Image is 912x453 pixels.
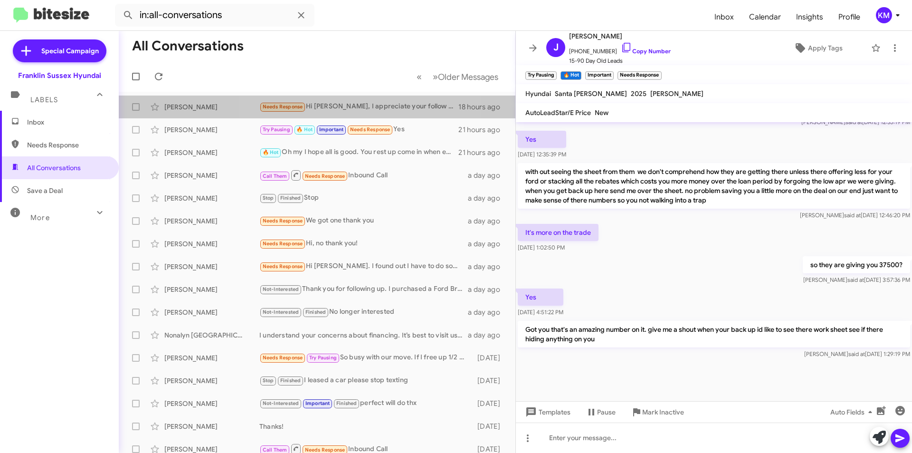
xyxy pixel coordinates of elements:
[518,308,563,316] span: [DATE] 4:51:22 PM
[305,400,330,406] span: Important
[115,4,314,27] input: Search
[518,163,910,209] p: with out seeing the sheet from them we don't comprehend how they are getting there unless there o...
[468,262,508,271] div: a day ago
[473,353,508,363] div: [DATE]
[259,215,468,226] div: We got one thank you
[518,244,565,251] span: [DATE] 1:02:50 PM
[650,89,703,98] span: [PERSON_NAME]
[468,330,508,340] div: a day ago
[518,289,563,306] p: Yes
[305,447,345,453] span: Needs Response
[569,42,671,56] span: [PHONE_NUMBER]
[518,131,566,148] p: Yes
[350,126,390,133] span: Needs Response
[458,148,508,157] div: 21 hours ago
[707,3,741,31] a: Inbox
[741,3,788,31] a: Calendar
[518,151,566,158] span: [DATE] 12:35:39 PM
[164,308,259,317] div: [PERSON_NAME]
[844,212,861,219] span: said at
[569,30,671,42] span: [PERSON_NAME]
[27,163,81,173] span: All Conversations
[164,216,259,226] div: [PERSON_NAME]
[263,263,303,270] span: Needs Response
[525,89,551,98] span: Hyundai
[868,7,902,23] button: KM
[433,71,438,83] span: »
[27,117,108,127] span: Inbox
[631,89,646,98] span: 2025
[259,398,473,409] div: perfect will do thx
[259,147,458,158] div: Oh my I hope all is good. You rest up come in when ever you are feeling better
[473,376,508,386] div: [DATE]
[263,173,287,179] span: Call Them
[518,321,910,347] p: Got you that's an amazing number on it. give me a shout when your back up id like to see there wo...
[263,218,303,224] span: Needs Response
[259,284,468,295] div: Thank you for following up. I purchased a Ford Bronco.
[164,422,259,431] div: [PERSON_NAME]
[263,241,303,247] span: Needs Response
[788,3,831,31] a: Insights
[263,104,303,110] span: Needs Response
[280,195,301,201] span: Finished
[553,40,559,55] span: J
[263,195,274,201] span: Stop
[578,404,623,421] button: Pause
[164,399,259,408] div: [PERSON_NAME]
[458,102,508,112] div: 18 hours ago
[468,239,508,249] div: a day ago
[876,7,892,23] div: KM
[823,404,883,421] button: Auto Fields
[803,256,910,273] p: so they are giving you 37500?
[259,307,468,318] div: No longer interested
[560,71,581,80] small: 🔥 Hot
[164,193,259,203] div: [PERSON_NAME]
[617,71,661,80] small: Needs Response
[319,126,344,133] span: Important
[597,404,616,421] span: Pause
[438,72,498,82] span: Older Messages
[259,375,473,386] div: I leased a car please stop texting
[468,193,508,203] div: a day ago
[427,67,504,87] button: Next
[259,124,458,135] div: Yes
[280,377,301,384] span: Finished
[523,404,570,421] span: Templates
[473,399,508,408] div: [DATE]
[263,355,303,361] span: Needs Response
[847,276,864,283] span: said at
[18,71,101,80] div: Franklin Sussex Hyundai
[13,39,106,62] a: Special Campaign
[468,216,508,226] div: a day ago
[27,140,108,150] span: Needs Response
[164,285,259,294] div: [PERSON_NAME]
[800,212,910,219] span: [PERSON_NAME] [DATE] 12:46:20 PM
[263,126,290,133] span: Try Pausing
[259,261,468,272] div: Hi [PERSON_NAME]. I found out I have to do some major repairs on my house so I'm going to hold of...
[305,309,326,315] span: Finished
[164,102,259,112] div: [PERSON_NAME]
[831,3,868,31] span: Profile
[468,285,508,294] div: a day ago
[808,39,843,57] span: Apply Tags
[830,404,876,421] span: Auto Fields
[259,330,468,340] div: I understand your concerns about financing. It’s best to visit us so we can explore options toget...
[30,96,58,104] span: Labels
[468,308,508,317] div: a day ago
[417,71,422,83] span: «
[259,238,468,249] div: Hi, no thank you!
[309,355,337,361] span: Try Pausing
[263,149,279,155] span: 🔥 Hot
[411,67,504,87] nav: Page navigation example
[259,422,473,431] div: Thanks!
[27,186,63,195] span: Save a Deal
[30,213,50,222] span: More
[164,239,259,249] div: [PERSON_NAME]
[555,89,627,98] span: Santa [PERSON_NAME]
[305,173,345,179] span: Needs Response
[164,262,259,271] div: [PERSON_NAME]
[259,169,468,181] div: Inbound Call
[803,276,910,283] span: [PERSON_NAME] [DATE] 3:57:36 PM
